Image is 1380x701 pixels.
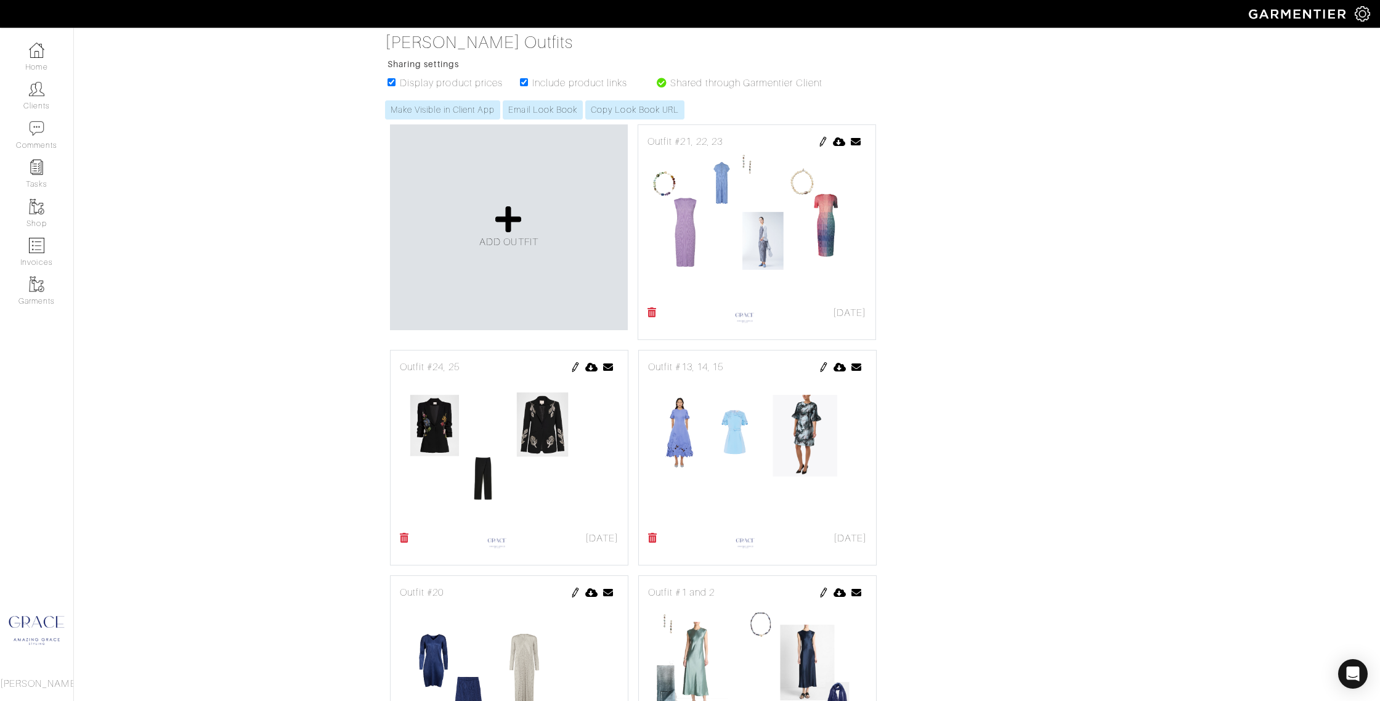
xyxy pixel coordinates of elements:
span: [DATE] [585,531,619,546]
img: 1624803712083.png [733,306,757,330]
img: garments-icon-b7da505a4dc4fd61783c78ac3ca0ef83fa9d6f193b1c9dc38574b1d14d53ca28.png [29,277,44,292]
div: Outfit #21, 22, 23 [647,134,866,149]
img: pen-cf24a1663064a2ec1b9c1bd2387e9de7a2fa800b781884d57f21acf72779bad2.png [819,588,829,598]
a: ADD OUTFIT [479,205,538,249]
img: pen-cf24a1663064a2ec1b9c1bd2387e9de7a2fa800b781884d57f21acf72779bad2.png [818,137,828,147]
label: Include product links [532,76,627,91]
a: Email Look Book [503,100,583,120]
span: [DATE] [834,531,867,546]
img: pen-cf24a1663064a2ec1b9c1bd2387e9de7a2fa800b781884d57f21acf72779bad2.png [570,588,580,598]
div: Outfit #1 and 2 [648,585,867,600]
span: [DATE] [833,306,866,320]
img: orders-icon-0abe47150d42831381b5fb84f609e132dff9fe21cb692f30cb5eec754e2cba89.png [29,238,44,253]
img: clients-icon-6bae9207a08558b7cb47a8932f037763ab4055f8c8b6bfacd5dc20c3e0201464.png [29,81,44,97]
img: gear-icon-white-bd11855cb880d31180b6d7d6211b90ccbf57a29d726f0c71d8c61bd08dd39cc2.png [1355,6,1370,22]
div: Open Intercom Messenger [1338,659,1368,689]
div: Outfit #20 [400,585,619,600]
label: Shared through Garmentier Client [670,76,822,91]
label: Display product prices [400,76,503,91]
img: pen-cf24a1663064a2ec1b9c1bd2387e9de7a2fa800b781884d57f21acf72779bad2.png [819,362,829,372]
img: reminder-icon-8004d30b9f0a5d33ae49ab947aed9ed385cf756f9e5892f1edd6e32f2345188e.png [29,160,44,175]
img: pen-cf24a1663064a2ec1b9c1bd2387e9de7a2fa800b781884d57f21acf72779bad2.png [570,362,580,372]
img: garmentier-logo-header-white-b43fb05a5012e4ada735d5af1a66efaba907eab6374d6393d1fbf88cb4ef424d.png [1243,3,1355,25]
a: Make Visible in Client App [385,100,500,120]
span: ADD OUTFIT [479,237,538,248]
img: 1758405736.png [647,149,866,303]
img: dashboard-icon-dbcd8f5a0b271acd01030246c82b418ddd0df26cd7fceb0bd07c9910d44c42f6.png [29,43,44,58]
div: Outfit #24, 25 [400,360,619,375]
img: 1624803712083.png [733,531,758,556]
a: Copy Look Book URL [585,100,684,120]
img: garments-icon-b7da505a4dc4fd61783c78ac3ca0ef83fa9d6f193b1c9dc38574b1d14d53ca28.png [29,199,44,214]
img: comment-icon-a0a6a9ef722e966f86d9cbdc48e553b5cf19dbc54f86b18d962a5391bc8f6eb6.png [29,121,44,136]
img: 1758404459.png [648,375,867,529]
p: Sharing settings [388,58,835,71]
img: 1758406116.png [400,375,619,529]
div: Outfit #13, 14, 15 [648,360,867,375]
a: [PERSON_NAME] Outfits [385,32,835,53]
img: 1624803712083.png [485,531,509,556]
